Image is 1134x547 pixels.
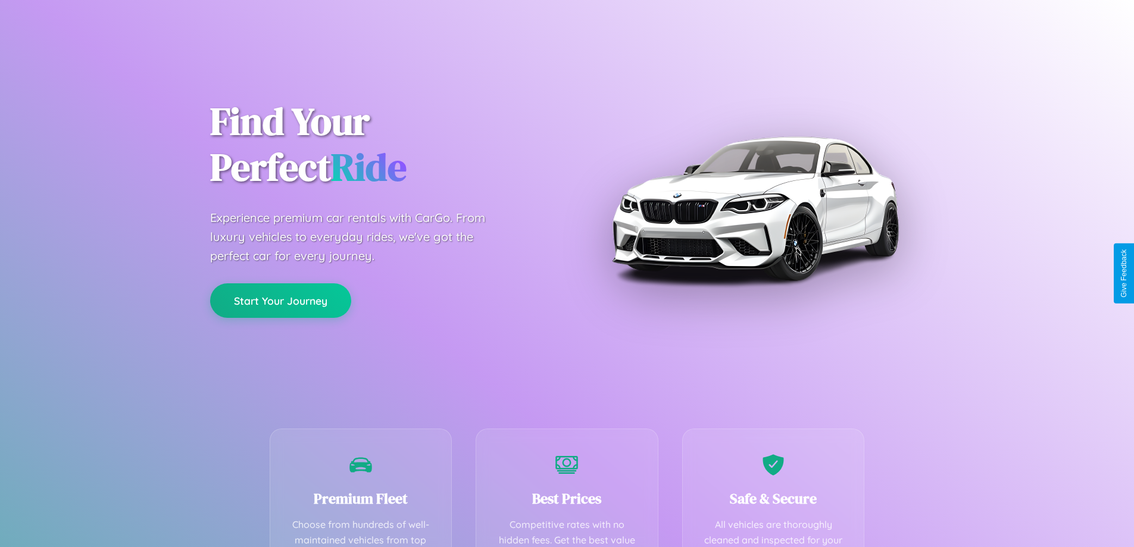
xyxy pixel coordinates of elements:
span: Ride [331,141,407,193]
div: Give Feedback [1120,249,1128,298]
img: Premium BMW car rental vehicle [606,60,904,357]
h1: Find Your Perfect [210,99,549,190]
h3: Premium Fleet [288,489,434,508]
h3: Best Prices [494,489,640,508]
p: Experience premium car rentals with CarGo. From luxury vehicles to everyday rides, we've got the ... [210,208,508,265]
h3: Safe & Secure [701,489,846,508]
button: Start Your Journey [210,283,351,318]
